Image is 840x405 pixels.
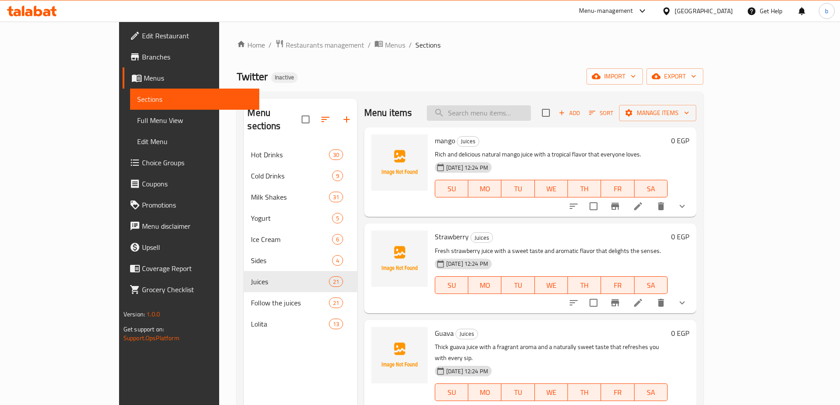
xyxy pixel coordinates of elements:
[605,279,631,292] span: FR
[633,201,643,212] a: Edit menu item
[251,276,329,287] span: Juices
[472,279,498,292] span: MO
[435,383,468,401] button: SU
[275,39,364,51] a: Restaurants management
[332,235,343,244] span: 6
[589,108,613,118] span: Sort
[470,232,493,243] div: Juices
[439,279,465,292] span: SU
[371,230,428,287] img: Strawberry
[435,230,469,243] span: Strawberry
[371,327,428,383] img: Guava
[409,40,412,50] li: /
[605,292,626,313] button: Branch-specific-item
[435,134,455,147] span: mango
[535,383,568,401] button: WE
[571,386,597,399] span: TH
[605,182,631,195] span: FR
[638,386,664,399] span: SA
[538,279,564,292] span: WE
[271,74,298,81] span: Inactive
[601,383,634,401] button: FR
[677,201,687,212] svg: Show Choices
[142,284,252,295] span: Grocery Checklist
[142,157,252,168] span: Choice Groups
[568,180,601,197] button: TH
[251,297,329,308] div: Follow the juices
[315,109,336,130] span: Sort sections
[468,276,501,294] button: MO
[329,320,343,328] span: 13
[329,319,343,329] div: items
[368,40,371,50] li: /
[555,106,583,120] button: Add
[672,292,693,313] button: show more
[635,180,668,197] button: SA
[142,242,252,253] span: Upsell
[251,171,332,181] span: Cold Drinks
[247,106,301,133] h2: Menu sections
[286,40,364,50] span: Restaurants management
[364,106,412,119] h2: Menu items
[123,25,259,46] a: Edit Restaurant
[555,106,583,120] span: Add item
[601,276,634,294] button: FR
[586,68,643,85] button: import
[130,131,259,152] a: Edit Menu
[251,319,329,329] span: Lolita
[439,386,465,399] span: SU
[332,255,343,266] div: items
[251,255,332,266] span: Sides
[435,245,668,256] p: Fresh strawberry juice with a sweet taste and aromatic flavor that delights the senses.
[671,327,689,339] h6: 0 EGP
[142,52,252,62] span: Branches
[635,276,668,294] button: SA
[537,104,555,122] span: Select section
[650,196,672,217] button: delete
[587,106,616,120] button: Sort
[605,196,626,217] button: Branch-specific-item
[123,67,259,89] a: Menus
[332,214,343,223] span: 5
[638,182,664,195] span: SA
[535,180,568,197] button: WE
[675,6,733,16] div: [GEOGRAPHIC_DATA]
[144,73,252,83] span: Menus
[244,144,357,165] div: Hot Drinks30
[505,279,531,292] span: TU
[501,276,534,294] button: TU
[130,89,259,110] a: Sections
[579,6,633,16] div: Menu-management
[501,383,534,401] button: TU
[329,297,343,308] div: items
[472,182,498,195] span: MO
[244,186,357,208] div: Milk Shakes31
[137,136,252,147] span: Edit Menu
[123,152,259,173] a: Choice Groups
[584,197,603,216] span: Select to update
[672,196,693,217] button: show more
[251,234,332,245] span: Ice Cream
[563,292,584,313] button: sort-choices
[123,237,259,258] a: Upsell
[137,94,252,104] span: Sections
[557,108,581,118] span: Add
[471,233,493,243] span: Juices
[427,105,531,121] input: search
[123,308,145,320] span: Version:
[435,149,668,160] p: Rich and delicious natural mango juice with a tropical flavor that everyone loves.
[571,279,597,292] span: TH
[329,299,343,307] span: 21
[123,216,259,237] a: Menu disclaimer
[584,294,603,312] span: Select to update
[415,40,441,50] span: Sections
[123,46,259,67] a: Branches
[468,180,501,197] button: MO
[468,383,501,401] button: MO
[439,182,465,195] span: SU
[244,271,357,292] div: Juices21
[671,230,689,243] h6: 0 EGP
